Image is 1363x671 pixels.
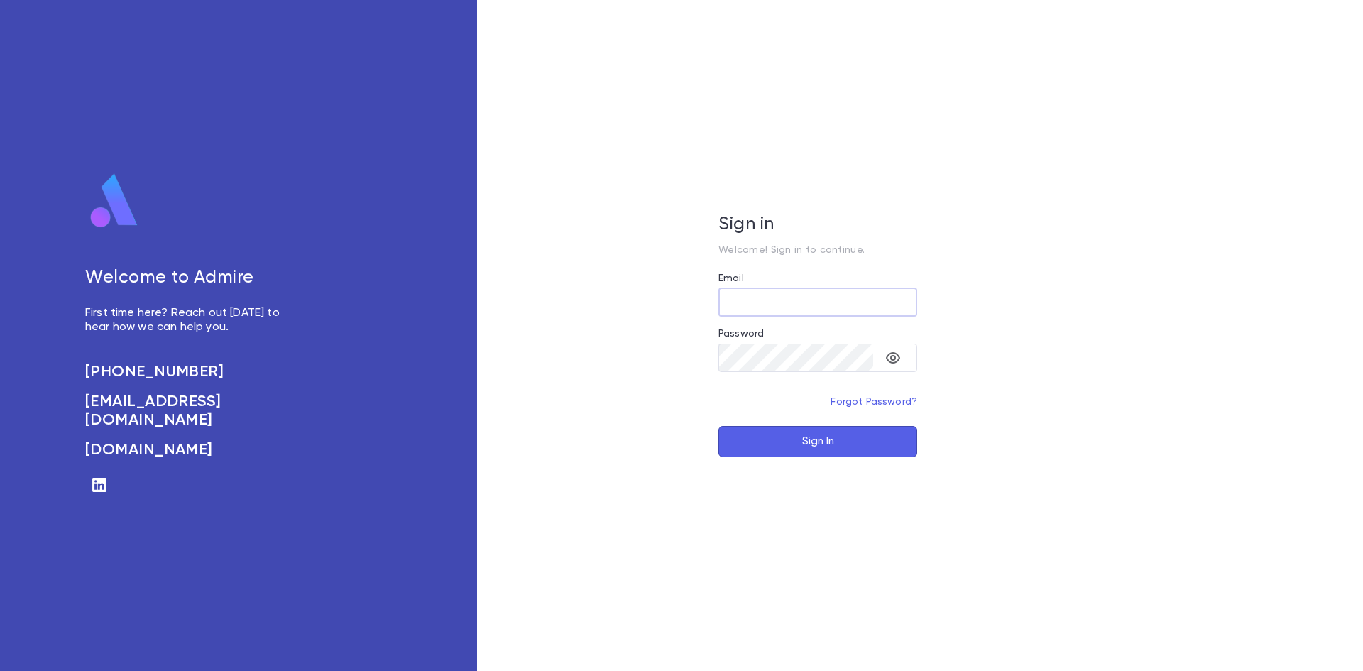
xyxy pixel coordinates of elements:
a: [DOMAIN_NAME] [85,441,295,459]
a: [EMAIL_ADDRESS][DOMAIN_NAME] [85,393,295,430]
img: logo [85,173,143,229]
h5: Welcome to Admire [85,268,295,289]
h5: Sign in [718,214,917,236]
a: Forgot Password? [831,397,917,407]
p: Welcome! Sign in to continue. [718,244,917,256]
label: Password [718,328,764,339]
a: [PHONE_NUMBER] [85,363,295,381]
button: Sign In [718,426,917,457]
label: Email [718,273,744,284]
button: toggle password visibility [879,344,907,372]
p: First time here? Reach out [DATE] to hear how we can help you. [85,306,295,334]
